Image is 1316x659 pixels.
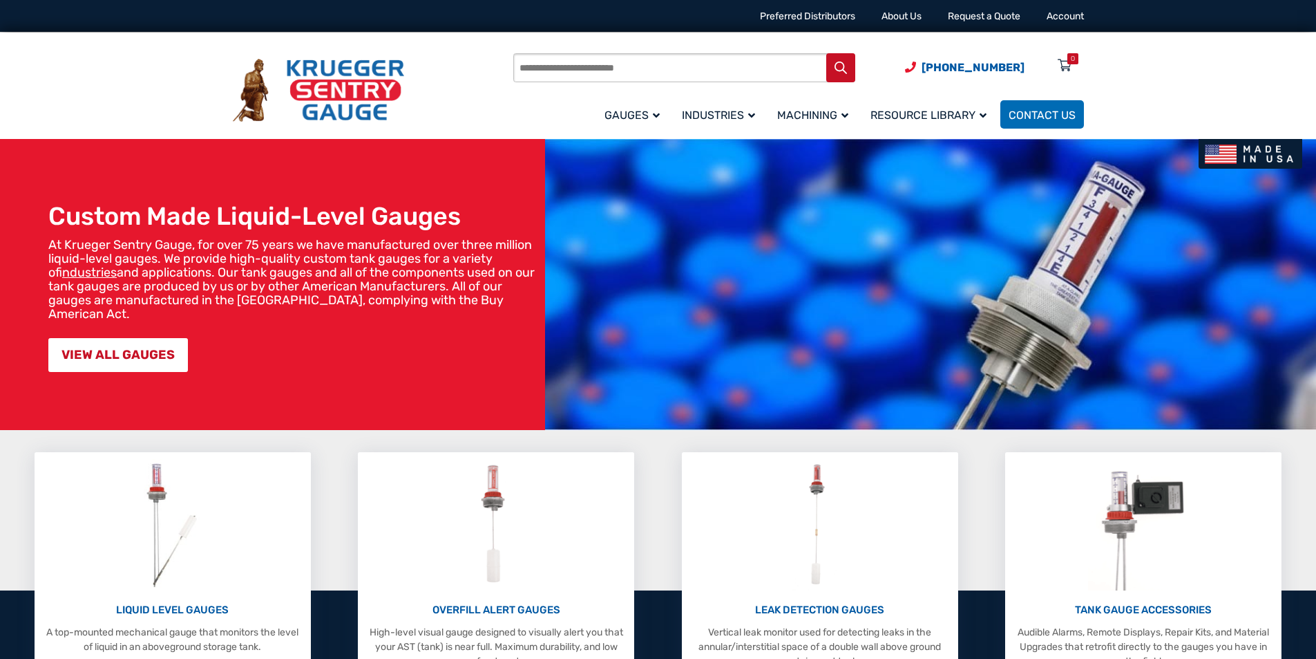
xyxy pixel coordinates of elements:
[596,98,674,131] a: Gauges
[48,238,538,321] p: At Krueger Sentry Gauge, for over 75 years we have manufactured over three million liquid-level g...
[466,459,527,591] img: Overfill Alert Gauges
[769,98,862,131] a: Machining
[760,10,855,22] a: Preferred Distributors
[604,109,660,122] span: Gauges
[135,459,209,591] img: Liquid Level Gauges
[682,109,755,122] span: Industries
[365,602,627,618] p: OVERFILL ALERT GAUGES
[1071,53,1075,64] div: 0
[777,109,848,122] span: Machining
[1000,100,1084,129] a: Contact Us
[1012,602,1275,618] p: TANK GAUGE ACCESSORIES
[674,98,769,131] a: Industries
[922,61,1024,74] span: [PHONE_NUMBER]
[905,59,1024,76] a: Phone Number (920) 434-8860
[1088,459,1199,591] img: Tank Gauge Accessories
[870,109,986,122] span: Resource Library
[689,602,951,618] p: LEAK DETECTION GAUGES
[233,59,404,122] img: Krueger Sentry Gauge
[1047,10,1084,22] a: Account
[48,201,538,231] h1: Custom Made Liquid-Level Gauges
[862,98,1000,131] a: Resource Library
[1009,109,1076,122] span: Contact Us
[41,625,304,654] p: A top-mounted mechanical gauge that monitors the level of liquid in an aboveground storage tank.
[41,602,304,618] p: LIQUID LEVEL GAUGES
[62,265,117,280] a: industries
[881,10,922,22] a: About Us
[948,10,1020,22] a: Request a Quote
[545,139,1316,430] img: bg_hero_bannerksentry
[1199,139,1302,169] img: Made In USA
[792,459,847,591] img: Leak Detection Gauges
[48,338,188,372] a: VIEW ALL GAUGES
